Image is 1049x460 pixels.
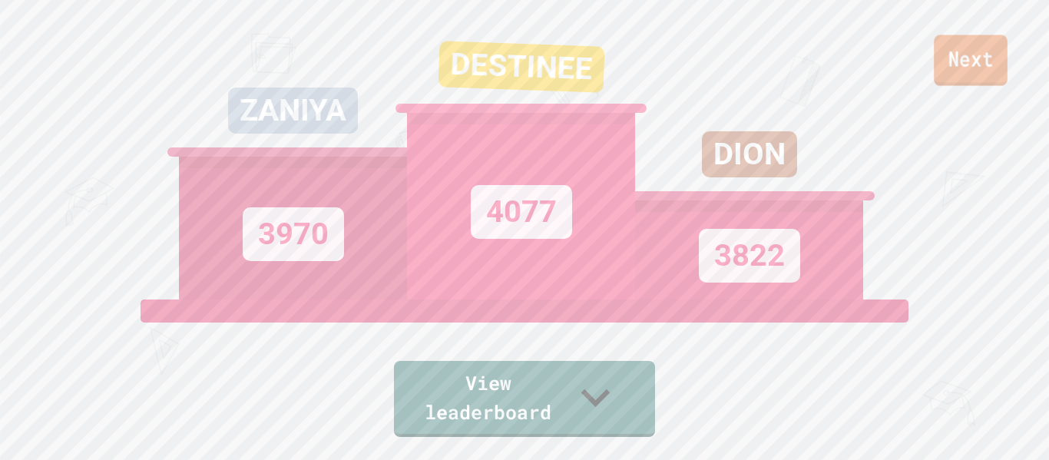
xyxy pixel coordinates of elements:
div: 3970 [243,207,344,261]
div: 3822 [699,229,800,283]
a: Next [934,35,1008,86]
div: DESTINEE [438,41,605,93]
a: View leaderboard [394,361,655,437]
div: DION [702,131,797,177]
div: 4077 [471,185,572,239]
div: ZANIYA [228,88,358,134]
